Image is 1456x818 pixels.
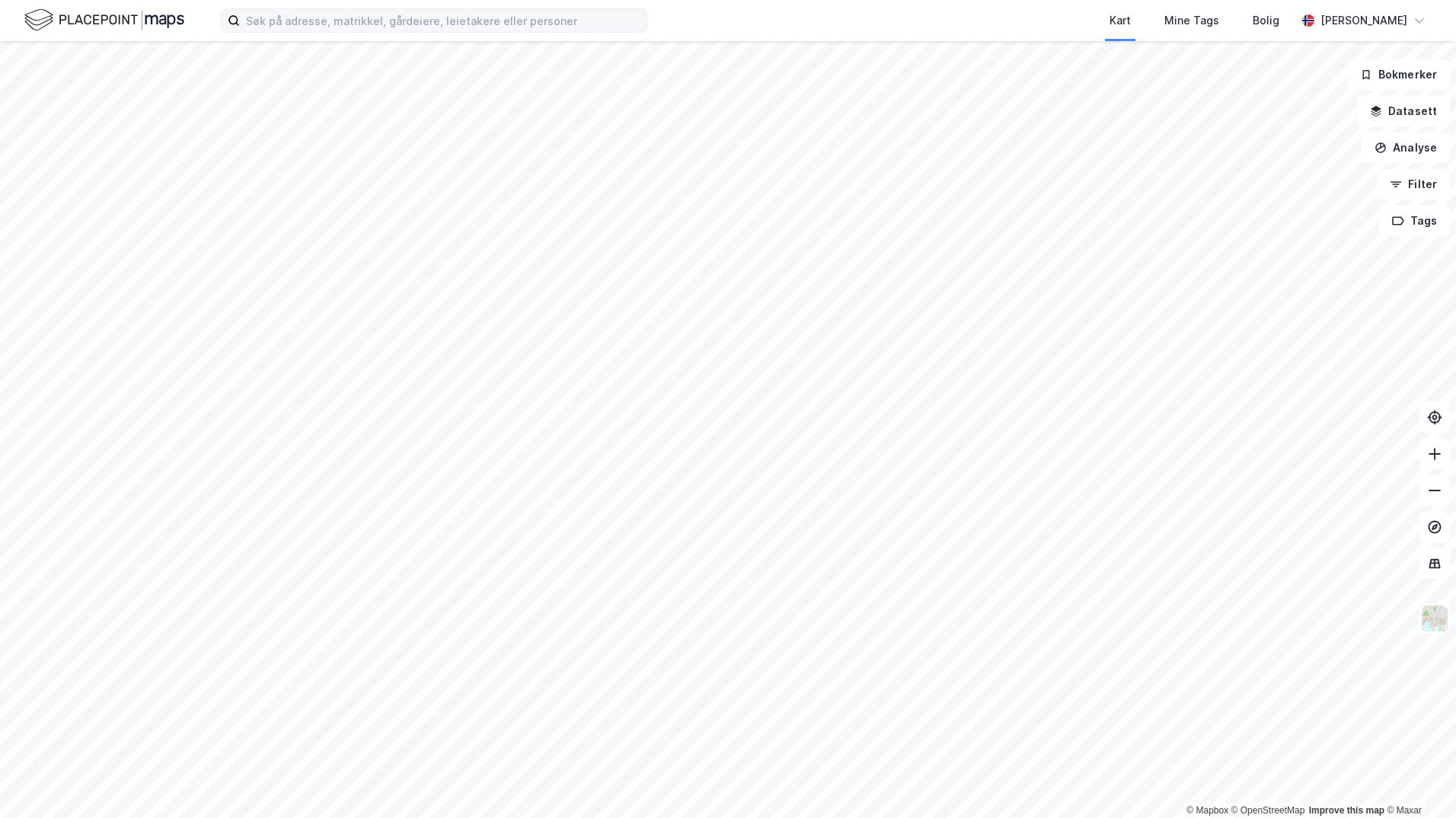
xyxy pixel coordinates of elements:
[1347,59,1450,90] button: Bokmerker
[1320,11,1407,30] div: [PERSON_NAME]
[1420,604,1449,633] img: Z
[1253,11,1279,30] div: Bolig
[1380,745,1456,818] iframe: Chat Widget
[1379,206,1450,236] button: Tags
[1309,805,1384,816] a: Improve this map
[1380,745,1456,818] div: Kontrollprogram for chat
[1164,11,1219,30] div: Mine Tags
[1377,169,1450,200] button: Filter
[240,9,647,32] input: Søk på adresse, matrikkel, gårdeiere, leietakere eller personer
[1362,133,1450,163] button: Analyse
[1186,805,1228,816] a: Mapbox
[1231,805,1305,816] a: OpenStreetMap
[24,7,184,34] img: logo.f888ab2527a4732fd821a326f86c7f29.svg
[1110,11,1131,30] div: Kart
[1357,96,1450,126] button: Datasett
